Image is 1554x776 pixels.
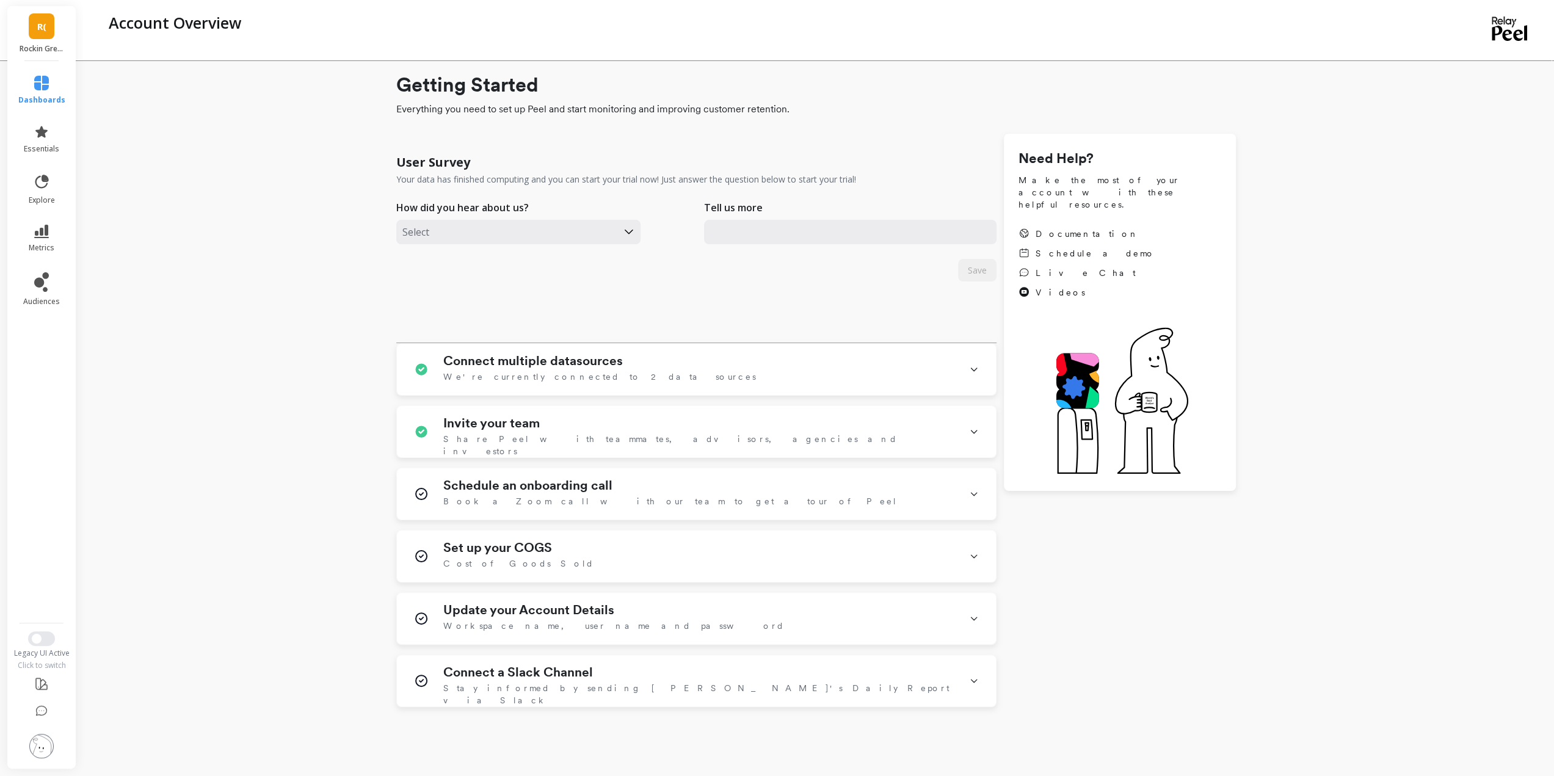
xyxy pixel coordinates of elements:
[443,557,594,570] span: Cost of Goods Sold
[1036,267,1136,279] span: Live Chat
[6,661,78,670] div: Click to switch
[20,44,64,54] p: Rockin Green (Essor)
[443,665,593,680] h1: Connect a Slack Channel
[37,20,46,34] span: R(
[443,603,614,617] h1: Update your Account Details
[6,648,78,658] div: Legacy UI Active
[396,200,529,215] p: How did you hear about us?
[109,12,241,33] p: Account Overview
[28,631,55,646] button: Switch to New UI
[1018,148,1221,169] h1: Need Help?
[1018,247,1155,259] a: Schedule a demo
[1018,228,1155,240] a: Documentation
[704,200,763,215] p: Tell us more
[18,95,65,105] span: dashboards
[443,433,954,457] span: Share Peel with teammates, advisors, agencies and investors
[23,297,60,306] span: audiences
[443,416,540,430] h1: Invite your team
[1018,286,1155,299] a: Videos
[29,195,55,205] span: explore
[443,478,612,493] h1: Schedule an onboarding call
[1036,228,1139,240] span: Documentation
[443,371,756,383] span: We're currently connected to 2 data sources
[396,154,470,171] h1: User Survey
[1036,286,1085,299] span: Videos
[396,102,1236,117] span: Everything you need to set up Peel and start monitoring and improving customer retention.
[29,243,54,253] span: metrics
[24,144,59,154] span: essentials
[1018,174,1221,211] span: Make the most of your account with these helpful resources.
[396,173,856,186] p: Your data has finished computing and you can start your trial now! Just answer the question below...
[443,495,898,507] span: Book a Zoom call with our team to get a tour of Peel
[1036,247,1155,259] span: Schedule a demo
[443,354,623,368] h1: Connect multiple datasources
[29,734,54,758] img: profile picture
[443,540,552,555] h1: Set up your COGS
[443,682,954,706] span: Stay informed by sending [PERSON_NAME]'s Daily Report via Slack
[396,70,1236,100] h1: Getting Started
[443,620,785,632] span: Workspace name, user name and password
